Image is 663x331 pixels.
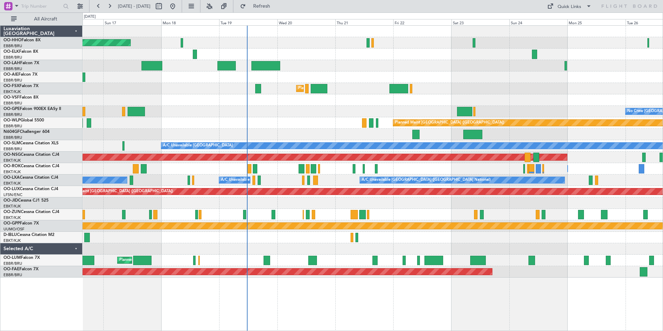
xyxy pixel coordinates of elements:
a: OO-ZUNCessna Citation CJ4 [3,210,59,214]
span: OO-ROK [3,164,21,168]
div: Thu 21 [335,19,393,25]
div: A/C Unavailable [GEOGRAPHIC_DATA] [163,141,233,151]
span: All Aircraft [18,17,73,22]
a: UUMO/OSF [3,227,24,232]
span: OO-FSX [3,84,19,88]
a: OO-NSGCessna Citation CJ4 [3,153,59,157]
a: EBBR/BRU [3,78,22,83]
span: OO-ZUN [3,210,21,214]
a: EBBR/BRU [3,135,22,140]
a: EBKT/KJK [3,181,21,186]
a: EBBR/BRU [3,66,22,71]
span: Refresh [247,4,276,9]
a: EBBR/BRU [3,101,22,106]
a: LFSN/ENC [3,192,23,197]
a: OO-ELKFalcon 8X [3,50,38,54]
span: OO-NSG [3,153,21,157]
span: OO-GPP [3,221,20,226]
span: OO-JID [3,198,18,203]
div: Quick Links [558,3,581,10]
a: EBKT/KJK [3,158,21,163]
button: All Aircraft [8,14,75,25]
div: Tue 19 [219,19,277,25]
a: EBKT/KJK [3,215,21,220]
a: D-IBLUCessna Citation M2 [3,233,54,237]
a: OO-SLMCessna Citation XLS [3,141,59,145]
button: Refresh [237,1,278,12]
a: EBBR/BRU [3,146,22,152]
a: OO-ROKCessna Citation CJ4 [3,164,59,168]
a: EBKT/KJK [3,169,21,175]
a: OO-GPEFalcon 900EX EASy II [3,107,61,111]
span: OO-AIE [3,73,18,77]
a: OO-AIEFalcon 7X [3,73,37,77]
span: OO-LXA [3,176,20,180]
span: OO-SLM [3,141,20,145]
div: [DATE] [84,14,96,20]
a: OO-LUXCessna Citation CJ4 [3,187,58,191]
input: Trip Number [21,1,61,11]
div: Planned Maint [GEOGRAPHIC_DATA] ([GEOGRAPHIC_DATA]) [395,118,504,128]
button: Quick Links [544,1,595,12]
a: OO-HHOFalcon 8X [3,38,41,42]
a: EBKT/KJK [3,238,21,243]
div: Wed 20 [277,19,335,25]
span: N604GF [3,130,20,134]
a: OO-FSXFalcon 7X [3,84,38,88]
div: Mon 25 [567,19,625,25]
a: OO-LAHFalcon 7X [3,61,39,65]
a: EBBR/BRU [3,55,22,60]
span: [DATE] - [DATE] [118,3,150,9]
a: OO-VSFFalcon 8X [3,95,38,100]
a: EBKT/KJK [3,89,21,94]
a: EBBR/BRU [3,261,22,266]
div: Fri 22 [393,19,451,25]
a: OO-LUMFalcon 7X [3,256,40,260]
a: EBKT/KJK [3,204,21,209]
span: OO-ELK [3,50,19,54]
span: OO-LUX [3,187,20,191]
span: OO-LUM [3,256,21,260]
span: OO-HHO [3,38,21,42]
span: OO-LAH [3,61,20,65]
a: OO-JIDCessna CJ1 525 [3,198,49,203]
div: Sun 24 [509,19,567,25]
div: Planned Maint [GEOGRAPHIC_DATA] ([GEOGRAPHIC_DATA] National) [119,255,245,265]
a: EBBR/BRU [3,124,22,129]
div: Mon 18 [161,19,219,25]
span: OO-VSF [3,95,19,100]
div: A/C Unavailable [GEOGRAPHIC_DATA] ([GEOGRAPHIC_DATA] National) [221,175,350,185]
span: OO-WLP [3,118,20,122]
a: OO-FAEFalcon 7X [3,267,38,271]
a: EBBR/BRU [3,112,22,117]
div: Planned Maint Kortrijk-[GEOGRAPHIC_DATA] [298,83,379,94]
span: D-IBLU [3,233,17,237]
a: EBBR/BRU [3,43,22,49]
div: A/C Unavailable [GEOGRAPHIC_DATA] ([GEOGRAPHIC_DATA] National) [362,175,491,185]
div: Planned Maint [GEOGRAPHIC_DATA] ([GEOGRAPHIC_DATA]) [64,186,173,197]
a: N604GFChallenger 604 [3,130,50,134]
span: OO-FAE [3,267,19,271]
a: OO-WLPGlobal 5500 [3,118,44,122]
span: OO-GPE [3,107,20,111]
div: Sun 17 [103,19,161,25]
a: OO-LXACessna Citation CJ4 [3,176,58,180]
div: Sat 23 [451,19,509,25]
a: EBBR/BRU [3,272,22,278]
a: OO-GPPFalcon 7X [3,221,39,226]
